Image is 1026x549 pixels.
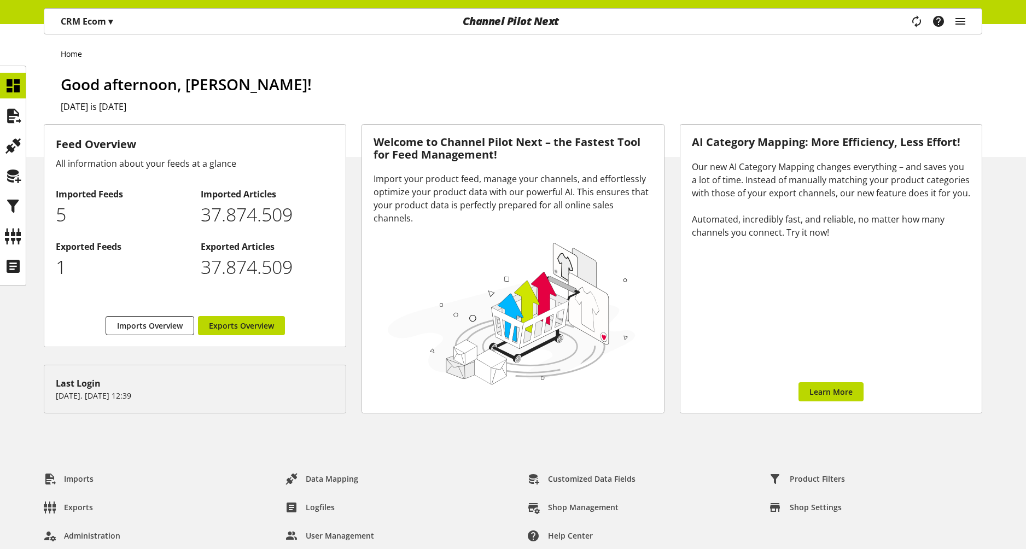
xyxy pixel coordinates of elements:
a: Imports [35,469,102,489]
a: Imports Overview [106,316,194,335]
span: Administration [64,530,120,541]
a: Product Filters [761,469,854,489]
p: 1 [56,253,189,281]
h2: Exported Articles [201,240,334,253]
span: User Management [306,530,374,541]
a: Administration [35,526,129,546]
a: Help center [519,526,602,546]
h3: AI Category Mapping: More Efficiency, Less Effort! [692,136,970,149]
a: Exports [35,498,102,517]
h3: Welcome to Channel Pilot Next – the Fastest Tool for Feed Management! [374,136,652,161]
div: Our new AI Category Mapping changes everything – and saves you a lot of time. Instead of manually... [692,160,970,239]
h2: [DATE] is [DATE] [61,100,982,113]
a: User Management [277,526,383,546]
span: Exports [64,501,93,513]
h3: Feed Overview [56,136,334,153]
a: Logfiles [277,498,343,517]
span: Shop Settings [790,501,842,513]
img: 78e1b9dcff1e8392d83655fcfc870417.svg [384,238,638,388]
span: Logfiles [306,501,335,513]
p: [DATE], [DATE] 12:39 [56,390,334,401]
p: 37874509 [201,253,334,281]
p: 5 [56,201,189,229]
span: Customized Data Fields [548,473,636,484]
nav: main navigation [44,8,982,34]
a: Exports Overview [198,316,285,335]
p: CRM Ecom [61,15,113,28]
a: Data Mapping [277,469,367,489]
span: Product Filters [790,473,845,484]
span: ▾ [108,15,113,27]
span: Imports Overview [117,320,183,331]
span: Learn More [809,386,853,398]
a: Customized Data Fields [519,469,644,489]
span: Shop Management [548,501,619,513]
span: Imports [64,473,94,484]
span: Help center [548,530,593,541]
h2: Exported Feeds [56,240,189,253]
div: Import your product feed, manage your channels, and effortlessly optimize your product data with ... [374,172,652,225]
div: Last Login [56,377,334,390]
h2: Imported Articles [201,188,334,201]
span: Good afternoon, [PERSON_NAME]! [61,74,312,95]
a: Shop Settings [761,498,850,517]
span: Data Mapping [306,473,358,484]
span: Exports Overview [209,320,274,331]
div: All information about your feeds at a glance [56,157,334,170]
p: 37874509 [201,201,334,229]
a: Learn More [798,382,864,401]
a: Shop Management [519,498,627,517]
h2: Imported Feeds [56,188,189,201]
